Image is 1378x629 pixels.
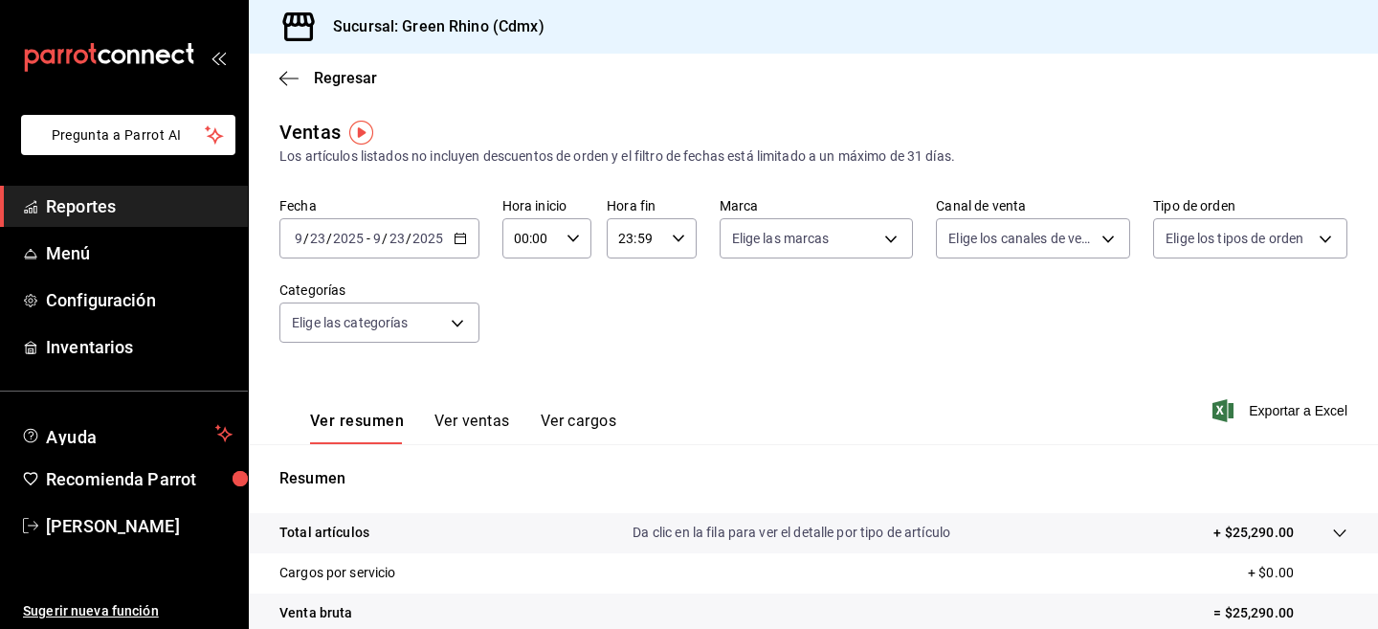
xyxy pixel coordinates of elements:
p: = $25,290.00 [1213,603,1347,623]
label: Tipo de orden [1153,199,1347,213]
span: Regresar [314,69,377,87]
span: - [367,231,370,246]
div: Ventas [279,118,341,146]
div: navigation tabs [310,412,616,444]
span: Elige las categorías [292,313,409,332]
span: Inventarios [46,334,233,360]
input: ---- [332,231,365,246]
a: Pregunta a Parrot AI [13,139,235,159]
input: ---- [411,231,444,246]
label: Hora inicio [502,199,591,213]
input: -- [372,231,382,246]
span: Recomienda Parrot [46,466,233,492]
div: Los artículos listados no incluyen descuentos de orden y el filtro de fechas está limitado a un m... [279,146,1347,167]
p: Resumen [279,467,1347,490]
span: Elige los tipos de orden [1166,229,1303,248]
button: Regresar [279,69,377,87]
span: / [406,231,411,246]
span: [PERSON_NAME] [46,513,233,539]
p: Da clic en la fila para ver el detalle por tipo de artículo [633,523,950,543]
h3: Sucursal: Green Rhino (Cdmx) [318,15,545,38]
input: -- [389,231,406,246]
span: / [303,231,309,246]
span: Menú [46,240,233,266]
p: Venta bruta [279,603,352,623]
p: Cargos por servicio [279,563,396,583]
button: Exportar a Excel [1216,399,1347,422]
span: Pregunta a Parrot AI [52,125,206,146]
input: -- [294,231,303,246]
label: Hora fin [607,199,696,213]
span: Ayuda [46,422,208,445]
span: Reportes [46,193,233,219]
p: + $25,290.00 [1213,523,1294,543]
span: Elige las marcas [732,229,830,248]
img: Tooltip marker [349,121,373,145]
label: Fecha [279,199,479,213]
input: -- [309,231,326,246]
span: Configuración [46,287,233,313]
button: open_drawer_menu [211,50,226,65]
p: + $0.00 [1248,563,1347,583]
span: Sugerir nueva función [23,601,233,621]
span: / [382,231,388,246]
label: Canal de venta [936,199,1130,213]
p: Total artículos [279,523,369,543]
button: Ver cargos [541,412,617,444]
button: Pregunta a Parrot AI [21,115,235,155]
span: Elige los canales de venta [948,229,1095,248]
button: Ver resumen [310,412,404,444]
label: Marca [720,199,914,213]
button: Ver ventas [434,412,510,444]
label: Categorías [279,283,479,297]
span: / [326,231,332,246]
